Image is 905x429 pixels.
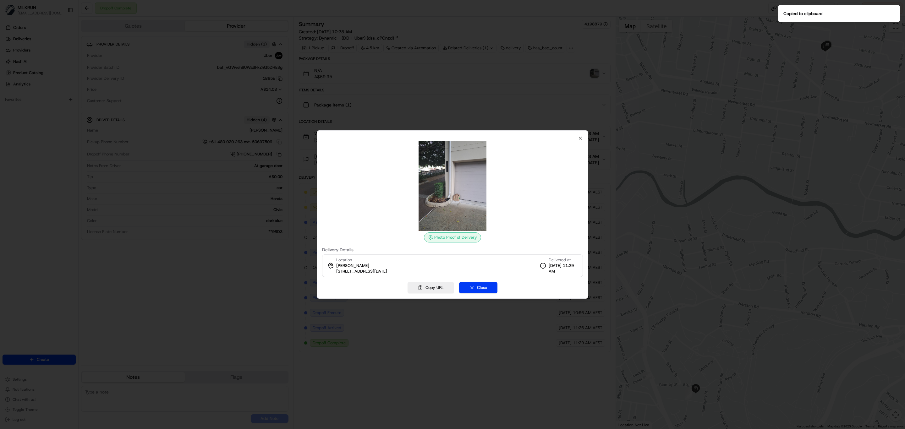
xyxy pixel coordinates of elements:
button: Copy URL [408,282,454,293]
span: Delivered at [549,257,578,263]
div: Copied to clipboard [783,10,822,17]
span: [STREET_ADDRESS][DATE] [336,269,387,274]
span: [PERSON_NAME] [336,263,369,269]
span: [DATE] 11:29 AM [549,263,578,274]
span: Location [336,257,352,263]
button: Close [459,282,497,293]
div: Photo Proof of Delivery [424,232,481,242]
img: photo_proof_of_delivery image [407,141,498,231]
label: Delivery Details [322,247,583,252]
